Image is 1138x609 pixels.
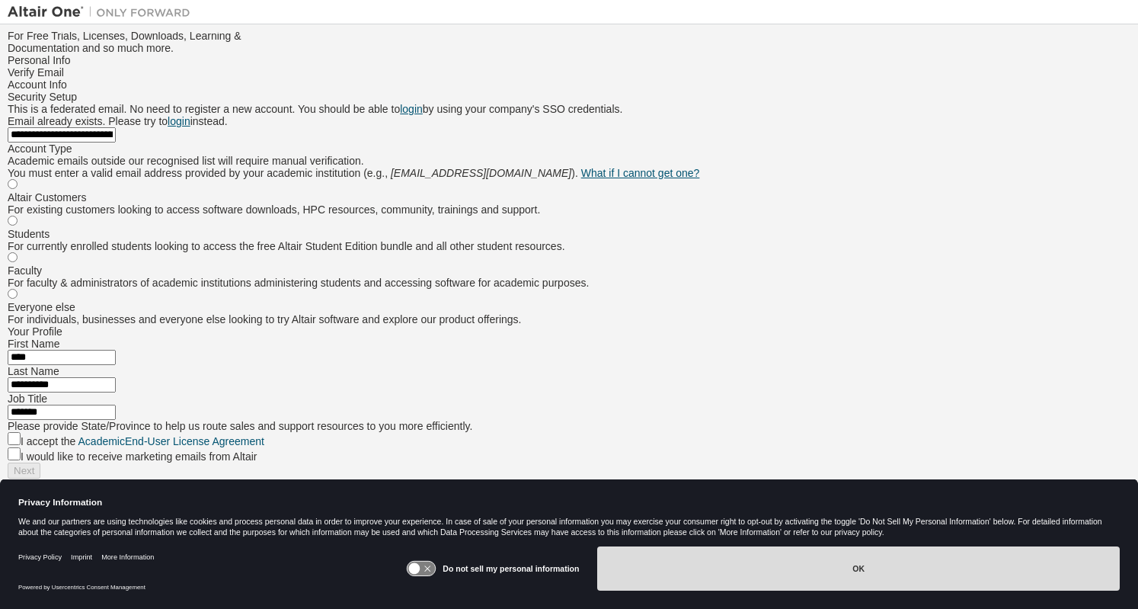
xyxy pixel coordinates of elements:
div: Students [8,228,1130,240]
a: What if I cannot get one? [581,167,700,179]
div: This is a federated email. No need to register a new account. You should be able to by using your... [8,103,1130,115]
div: For existing customers looking to access software downloads, HPC resources, community, trainings ... [8,204,1130,216]
div: Personal Info [8,54,1130,66]
div: Account Info [8,79,1130,91]
div: For Free Trials, Licenses, Downloads, Learning & Documentation and so much more. [8,30,1130,54]
div: Everyone else [8,301,1130,313]
label: I would like to receive marketing emails from Altair [21,450,257,463]
div: Altair Customers [8,191,1130,204]
div: For faculty & administrators of academic institutions administering students and accessing softwa... [8,277,1130,289]
a: login [400,103,423,115]
div: Read and acccept EULA to continue [8,463,1130,479]
label: Last Name [8,365,59,377]
div: Academic emails outside our recognised list will require manual verification. [8,155,1130,167]
label: Job Title [8,393,47,405]
div: Verify Email [8,66,1130,79]
div: Account Type [8,143,1130,155]
label: First Name [8,338,59,350]
a: login [168,115,190,127]
img: Altair One [8,5,198,20]
div: You must enter a valid email address provided by your academic institution (e.g., ). [8,167,1130,179]
div: Security Setup [8,91,1130,103]
div: Faculty [8,264,1130,277]
div: For currently enrolled students looking to access the free Altair Student Edition bundle and all ... [8,240,1130,252]
div: For individuals, businesses and everyone else looking to try Altair software and explore our prod... [8,313,1130,325]
button: Next [8,463,40,479]
div: Email already exists. Please try to instead. [8,115,1130,127]
div: Your Profile [8,325,1130,338]
span: [EMAIL_ADDRESS][DOMAIN_NAME] [391,167,571,179]
a: Academic End-User License Agreement [78,435,264,447]
div: Please provide State/Province to help us route sales and support resources to you more efficiently. [8,420,1130,432]
label: I accept the [21,435,264,447]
